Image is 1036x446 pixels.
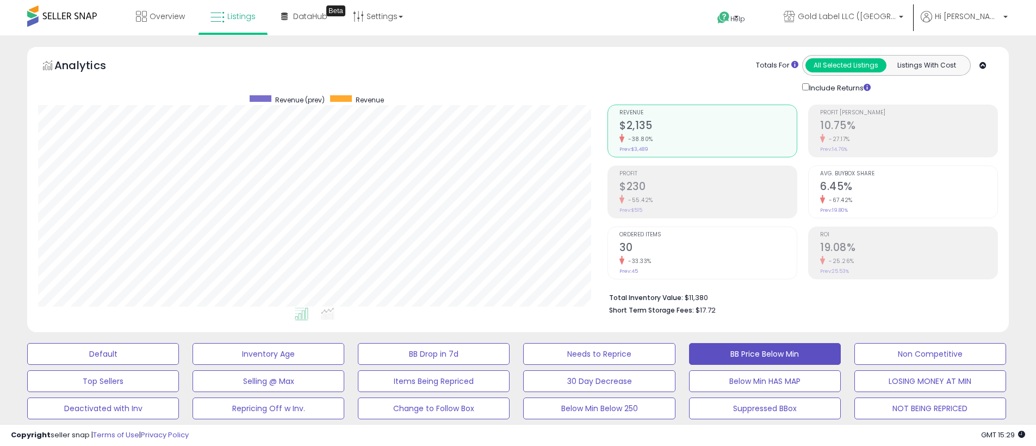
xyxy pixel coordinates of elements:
small: -33.33% [624,257,652,265]
span: DataHub [293,11,327,22]
button: Items Being Repriced [358,370,510,392]
small: -67.42% [825,196,853,204]
span: Revenue [619,110,797,116]
button: Below Min Below 250 [523,398,675,419]
button: Change to Follow Box [358,398,510,419]
span: $17.72 [696,305,716,315]
span: Hi [PERSON_NAME] [935,11,1000,22]
div: Totals For [756,60,798,71]
small: Prev: 45 [619,268,638,274]
button: 30 Day Decrease [523,370,675,392]
b: Short Term Storage Fees: [609,306,694,315]
div: Tooltip anchor [326,5,345,16]
button: Non Competitive [854,343,1006,365]
small: Prev: $3,489 [619,146,648,152]
span: Profit [PERSON_NAME] [820,110,997,116]
h5: Analytics [54,58,127,76]
h2: 6.45% [820,180,997,195]
small: -38.80% [624,135,653,143]
button: All Selected Listings [805,58,886,72]
small: Prev: 25.53% [820,268,849,274]
a: Privacy Policy [141,430,189,440]
b: Total Inventory Value: [609,293,683,302]
span: Revenue (prev) [275,95,325,105]
li: $11,380 [609,290,990,303]
button: Listings With Cost [886,58,967,72]
button: LOSING MONEY AT MIN [854,370,1006,392]
span: Avg. Buybox Share [820,171,997,177]
a: Help [709,3,766,35]
small: Prev: 14.76% [820,146,847,152]
button: Suppressed BBox [689,398,841,419]
div: seller snap | | [11,430,189,441]
button: Default [27,343,179,365]
button: Top Sellers [27,370,179,392]
span: Listings [227,11,256,22]
h2: $230 [619,180,797,195]
h2: 10.75% [820,119,997,134]
span: Help [730,14,745,23]
small: Prev: $515 [619,207,642,213]
button: Inventory Age [193,343,344,365]
button: Selling @ Max [193,370,344,392]
h2: 30 [619,241,797,256]
h2: $2,135 [619,119,797,134]
a: Hi [PERSON_NAME] [921,11,1008,35]
button: Below Min HAS MAP [689,370,841,392]
h2: 19.08% [820,241,997,256]
a: Terms of Use [93,430,139,440]
small: Prev: 19.80% [820,207,848,213]
span: 2025-10-14 15:29 GMT [981,430,1025,440]
strong: Copyright [11,430,51,440]
small: -25.26% [825,257,854,265]
span: Revenue [356,95,384,105]
span: ROI [820,232,997,238]
button: Deactivated with Inv [27,398,179,419]
span: Gold Label LLC ([GEOGRAPHIC_DATA]) [798,11,896,22]
button: Needs to Reprice [523,343,675,365]
button: Repricing Off w Inv. [193,398,344,419]
span: Ordered Items [619,232,797,238]
div: Include Returns [794,81,884,94]
button: BB Price Below Min [689,343,841,365]
button: BB Drop in 7d [358,343,510,365]
button: NOT BEING REPRICED [854,398,1006,419]
small: -55.42% [624,196,653,204]
span: Overview [150,11,185,22]
small: -27.17% [825,135,850,143]
span: Profit [619,171,797,177]
i: Get Help [717,11,730,25]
